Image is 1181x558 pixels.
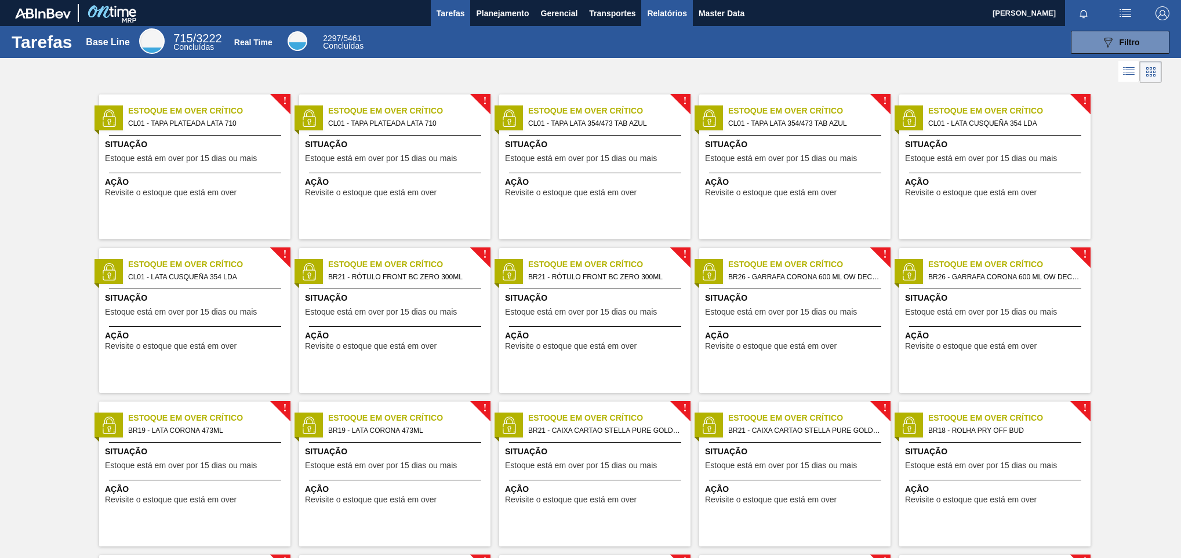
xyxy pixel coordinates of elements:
img: status [100,417,118,434]
img: status [700,417,718,434]
span: Ação [305,483,488,495]
span: BR21 - RÓTULO FRONT BC ZERO 300ML [328,271,481,283]
span: Situação [105,292,288,304]
span: Situação [305,446,488,458]
span: Situação [705,446,888,458]
span: Revisite o estoque que está em over [905,495,1037,504]
span: / 3222 [173,32,221,45]
span: Ação [705,330,888,342]
span: Situação [105,138,288,151]
button: Notificações [1065,5,1102,21]
span: Estoque está em over por 15 dias ou mais [905,154,1057,163]
span: Revisite o estoque que está em over [705,188,837,197]
div: Base Line [173,34,221,51]
span: ! [1083,250,1086,259]
span: Ação [705,483,888,495]
img: status [900,263,918,280]
span: Estoque está em over por 15 dias ou mais [505,154,657,163]
span: Estoque em Over Crítico [128,258,290,271]
span: BR21 - RÓTULO FRONT BC ZERO 300ML [528,271,681,283]
span: ! [283,250,286,259]
span: Revisite o estoque que está em over [105,495,237,504]
span: Situação [505,446,688,458]
span: ! [283,404,286,413]
span: 715 [173,32,192,45]
span: Ação [305,176,488,188]
span: Relatórios [647,6,686,20]
span: Estoque em Over Crítico [528,105,691,117]
span: CL01 - TAPA PLATEADA LATA 710 [328,117,481,130]
span: CL01 - TAPA LATA 354/473 TAB AZUL [728,117,881,130]
span: ! [1083,404,1086,413]
span: Gerencial [541,6,578,20]
span: Estoque está em over por 15 dias ou mais [305,461,457,470]
span: Situação [305,292,488,304]
span: Situação [905,292,1088,304]
img: status [700,110,718,127]
img: status [300,110,318,127]
span: ! [1083,97,1086,105]
button: Filtro [1071,31,1169,54]
span: Estoque em Over Crítico [728,258,891,271]
span: Ação [105,176,288,188]
img: status [100,263,118,280]
span: Revisite o estoque que está em over [105,342,237,351]
span: Revisite o estoque que está em over [305,342,437,351]
img: TNhmsLtSVTkK8tSr43FrP2fwEKptu5GPRR3wAAAABJRU5ErkJggg== [15,8,71,19]
span: BR19 - LATA CORONA 473ML [128,424,281,437]
span: Ação [505,483,688,495]
span: Estoque está em over por 15 dias ou mais [705,461,857,470]
span: Revisite o estoque que está em over [905,188,1037,197]
span: BR21 - CAIXA CARTAO STELLA PURE GOLD 330 ML [528,424,681,437]
img: status [500,263,518,280]
span: Estoque em Over Crítico [328,105,490,117]
span: Ação [505,176,688,188]
img: status [500,110,518,127]
span: Estoque em Over Crítico [528,258,691,271]
span: CL01 - LATA CUSQUEÑA 354 LDA [128,271,281,283]
span: Estoque está em over por 15 dias ou mais [105,308,257,316]
span: ! [283,97,286,105]
span: Transportes [589,6,635,20]
img: status [100,110,118,127]
span: Situação [705,292,888,304]
div: Base Line [139,28,165,54]
span: Ação [905,483,1088,495]
span: Filtro [1120,38,1140,47]
span: ! [483,404,486,413]
span: Estoque em Over Crítico [528,412,691,424]
span: ! [683,404,686,413]
span: CL01 - TAPA LATA 354/473 TAB AZUL [528,117,681,130]
span: Estoque está em over por 15 dias ou mais [905,461,1057,470]
span: BR26 - GARRAFA CORONA 600 ML OW DECORADA [928,271,1081,283]
span: ! [883,97,886,105]
span: Estoque está em over por 15 dias ou mais [105,461,257,470]
h1: Tarefas [12,35,72,49]
span: CL01 - LATA CUSQUEÑA 354 LDA [928,117,1081,130]
span: Ação [105,330,288,342]
span: Revisite o estoque que está em over [305,188,437,197]
span: BR19 - LATA CORONA 473ML [328,424,481,437]
img: userActions [1118,6,1132,20]
span: Estoque está em over por 15 dias ou mais [505,461,657,470]
span: Revisite o estoque que está em over [505,495,637,504]
span: CL01 - TAPA PLATEADA LATA 710 [128,117,281,130]
span: ! [683,97,686,105]
span: / 5461 [323,34,361,43]
span: Situação [305,138,488,151]
span: Estoque em Over Crítico [128,105,290,117]
span: Estoque está em over por 15 dias ou mais [505,308,657,316]
span: Revisite o estoque que está em over [305,495,437,504]
span: BR21 - CAIXA CARTAO STELLA PURE GOLD 330 ML [728,424,881,437]
span: Revisite o estoque que está em over [105,188,237,197]
img: status [900,110,918,127]
span: BR18 - ROLHA PRY OFF BUD [928,424,1081,437]
span: Estoque em Over Crítico [328,412,490,424]
img: status [300,263,318,280]
span: Estoque está em over por 15 dias ou mais [305,308,457,316]
span: Situação [505,138,688,151]
span: Ação [105,483,288,495]
span: Estoque em Over Crítico [928,412,1091,424]
span: Estoque está em over por 15 dias ou mais [705,308,857,316]
span: Ação [905,330,1088,342]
